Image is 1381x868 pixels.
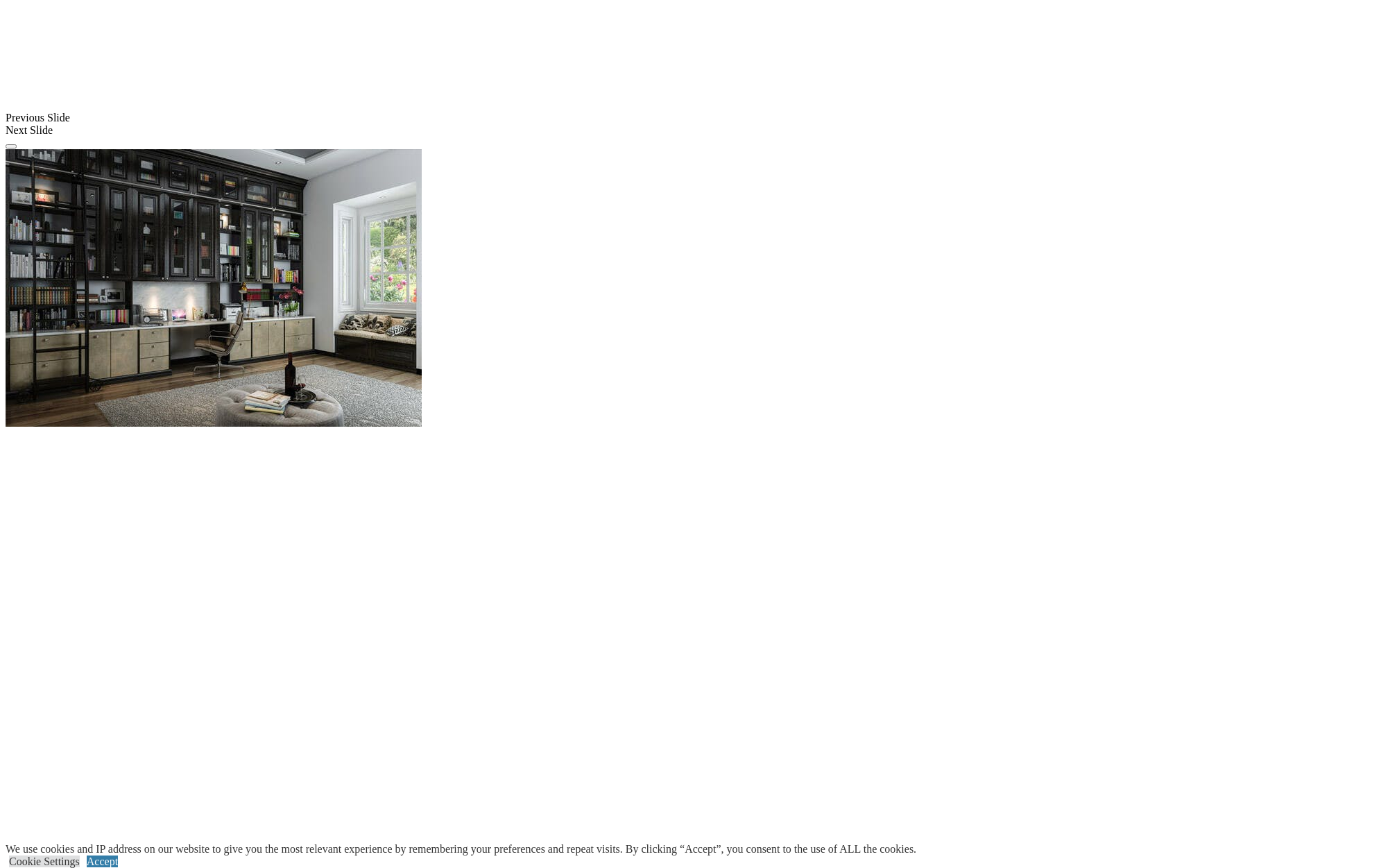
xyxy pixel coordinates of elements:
a: Accept [87,856,118,867]
a: Cookie Settings [9,856,80,867]
div: Next Slide [6,124,1375,137]
button: Click here to pause slide show [6,144,17,148]
img: Banner for mobile view [6,149,422,427]
div: Previous Slide [6,112,1375,124]
div: We use cookies and IP address on our website to give you the most relevant experience by remember... [6,843,916,856]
